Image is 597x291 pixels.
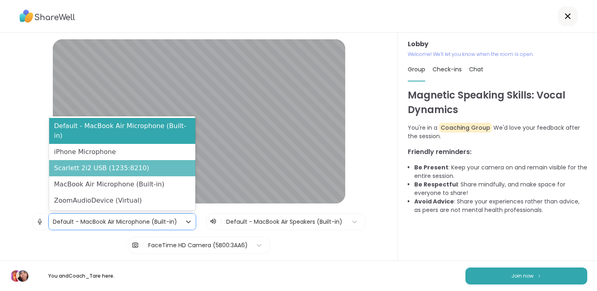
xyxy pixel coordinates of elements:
div: Default - MacBook Air Microphone (Built-in) [53,218,177,226]
li: : Share mindfully, and make space for everyone to share! [414,180,587,197]
span: | [47,214,49,230]
h3: Friendly reminders: [408,147,587,157]
span: Group [408,65,425,73]
b: Be Present [414,163,448,171]
div: MacBook Air Microphone (Built-in) [49,176,195,193]
div: ZoomAudioDevice (Virtual) [49,193,195,209]
button: Join now [465,267,587,285]
b: Avoid Advice [414,197,454,205]
li: : Keep your camera on and remain visible for the entire session. [414,163,587,180]
img: Camera [132,237,139,253]
li: : Share your experiences rather than advice, as peers are not mental health professionals. [414,197,587,214]
img: Microphone [36,214,43,230]
p: You're in a We'd love your feedback after the session. [408,124,587,141]
p: Welcome! We’ll let you know when the room is open. [408,51,587,58]
p: You and Coach_T are here. [36,272,127,280]
span: | [142,237,144,253]
div: Scarlett 2i2 USB (1235:8210) [49,160,195,176]
b: Be Respectful [414,180,458,188]
div: FaceTime HD Camera (5B00:3AA6) [148,241,248,250]
div: Default - MacBook Air Microphone (Built-in) [49,118,195,144]
img: Lisa_LaCroix [11,270,22,282]
span: Chat [469,65,483,73]
span: Join now [511,272,534,280]
img: ShareWell Logo [19,7,75,26]
span: Check-ins [433,65,462,73]
h3: Lobby [408,39,587,49]
div: iPhone Microphone [49,144,195,160]
span: | [220,217,222,227]
h1: Magnetic Speaking Skills: Vocal Dynamics [408,88,587,117]
img: ShareWell Logomark [537,274,542,278]
span: Coaching Group [439,123,492,133]
img: Coach_T [17,270,28,282]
